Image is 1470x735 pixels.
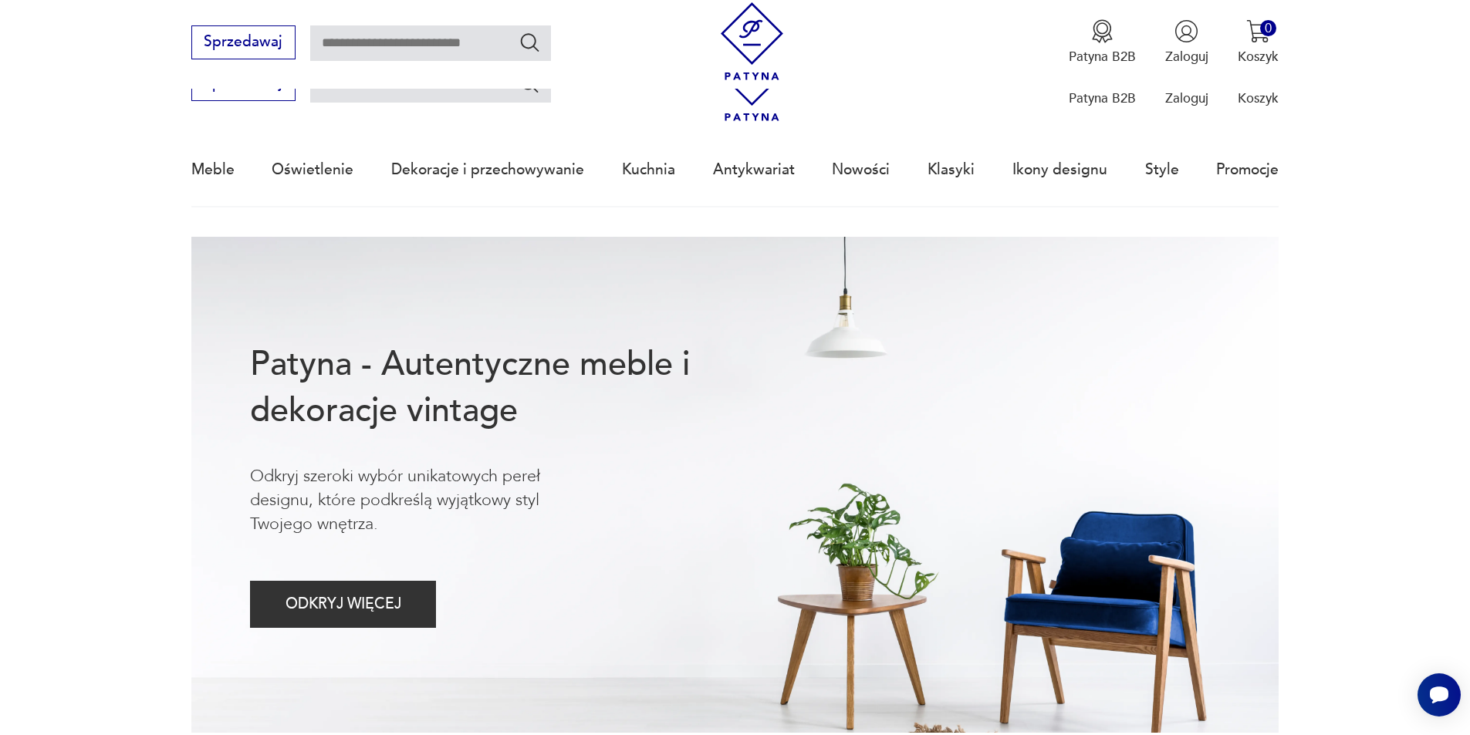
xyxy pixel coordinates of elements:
p: Koszyk [1238,89,1279,107]
p: Patyna B2B [1069,48,1136,66]
iframe: Smartsupp widget button [1418,673,1461,716]
a: Style [1145,134,1179,205]
a: Dekoracje i przechowywanie [391,134,584,205]
button: ODKRYJ WIĘCEJ [250,581,436,628]
p: Patyna B2B [1069,89,1136,107]
a: Nowości [832,134,890,205]
a: Ikony designu [1012,134,1107,205]
img: Ikona medalu [1090,19,1114,43]
a: Promocje [1216,134,1279,205]
a: Meble [191,134,235,205]
button: Patyna B2B [1069,19,1136,66]
p: Odkryj szeroki wybór unikatowych pereł designu, które podkreślą wyjątkowy styl Twojego wnętrza. [250,464,602,537]
button: Zaloguj [1165,19,1208,66]
p: Koszyk [1238,48,1279,66]
h1: Patyna - Autentyczne meble i dekoracje vintage [250,342,750,434]
img: Patyna - sklep z meblami i dekoracjami vintage [713,2,791,80]
button: Sprzedawaj [191,25,296,59]
a: Oświetlenie [272,134,353,205]
img: Ikona koszyka [1246,19,1270,43]
img: Ikonka użytkownika [1174,19,1198,43]
div: 0 [1260,20,1276,36]
button: Szukaj [519,72,541,95]
p: Zaloguj [1165,48,1208,66]
button: 0Koszyk [1238,19,1279,66]
a: Sprzedawaj [191,37,296,49]
a: ODKRYJ WIĘCEJ [250,599,436,612]
a: Klasyki [928,134,975,205]
a: Antykwariat [713,134,795,205]
a: Ikona medaluPatyna B2B [1069,19,1136,66]
button: Szukaj [519,31,541,53]
p: Zaloguj [1165,89,1208,107]
a: Kuchnia [622,134,675,205]
a: Sprzedawaj [191,79,296,91]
